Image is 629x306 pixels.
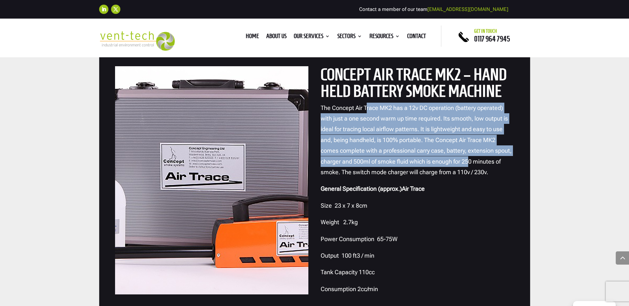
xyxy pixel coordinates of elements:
a: Follow on LinkedIn [99,5,108,14]
a: Resources [369,34,400,41]
strong: Air Trace [402,185,425,192]
p: Tank Capacity 110cc [321,267,514,283]
a: Our Services [294,34,330,41]
a: Sectors [337,34,362,41]
p: Output 100 ft3 / min [321,250,514,267]
strong: General Specification (approx.) [321,185,402,192]
p: Consumption 2cc/min [321,284,514,294]
a: 0117 964 7945 [474,35,510,43]
a: Follow on X [111,5,120,14]
a: Contact [407,34,426,41]
p: Power Consumption 65-75W [321,234,514,250]
span: The Concept Air Trace MK2 has a 12v DC operation (battery operated) with just a one second warm u... [321,104,512,176]
p: Size 23 x 7 x 8cm [321,200,514,217]
p: Weight 2.7kg [321,217,514,233]
a: Home [246,34,259,41]
h2: Concept Air Trace MK2 – Hand held battery Smoke Machine [321,66,514,103]
img: 2023-09-27T08_35_16.549ZVENT-TECH---Clear-background [99,31,175,51]
a: [EMAIL_ADDRESS][DOMAIN_NAME] [427,6,508,12]
span: Get in touch [474,28,497,34]
span: Contact a member of our team [359,6,508,12]
a: About us [266,34,286,41]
